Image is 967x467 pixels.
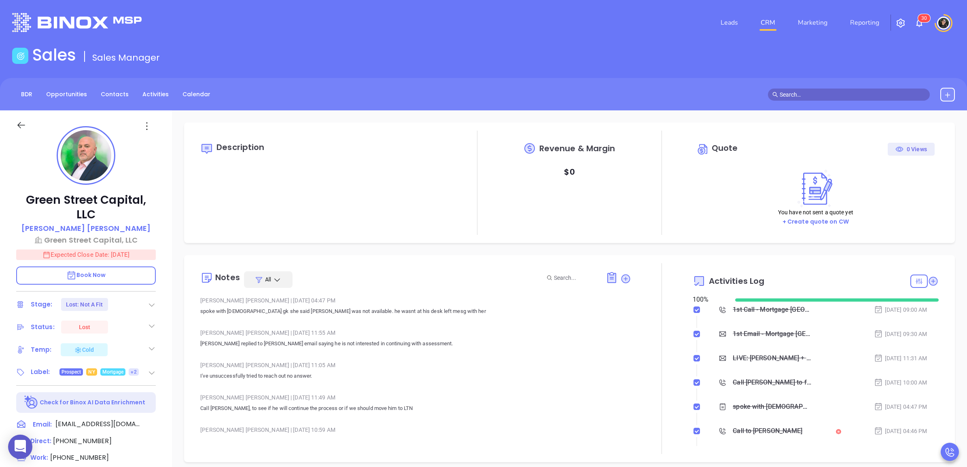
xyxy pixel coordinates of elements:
[24,395,38,410] img: Ai-Enrich-DaqCidB-.svg
[921,15,924,21] span: 3
[79,321,90,334] div: Lost
[92,51,160,64] span: Sales Manager
[896,18,906,28] img: iconSetting
[733,401,811,413] div: spoke with [DEMOGRAPHIC_DATA] gk she said [PERSON_NAME] was not available. he wasnt at his desk l...
[794,169,838,208] img: Create on CWSell
[216,142,264,153] span: Description
[41,88,92,101] a: Opportunities
[66,271,106,279] span: Book Now
[30,437,51,445] span: Direct :
[564,165,575,179] p: $ 0
[40,398,145,407] p: Check for Binox AI Data Enrichment
[74,345,94,355] div: Cold
[291,394,292,401] span: |
[21,223,151,234] p: [PERSON_NAME] [PERSON_NAME]
[61,368,81,376] span: Prospect
[733,425,802,437] div: Call to [PERSON_NAME]
[795,15,831,31] a: Marketing
[33,419,52,430] span: Email:
[200,294,631,306] div: [PERSON_NAME] [PERSON_NAME] [DATE] 04:47 PM
[783,218,849,226] a: + Create quote on CW
[709,277,764,285] span: Activities Log
[697,143,710,156] img: Circle dollar
[291,297,292,304] span: |
[21,223,151,235] a: [PERSON_NAME] [PERSON_NAME]
[88,368,95,376] span: NY
[200,371,631,381] p: I've unsuccessfully tried to reach out no answer.
[200,404,631,413] p: Call [PERSON_NAME], to see if he will continue the process or if we should move him to LTN
[717,15,741,31] a: Leads
[757,15,778,31] a: CRM
[874,378,927,387] div: [DATE] 10:00 AM
[778,208,853,217] p: You have not sent a quote yet
[55,419,140,429] span: [EMAIL_ADDRESS][DOMAIN_NAME]
[733,376,811,389] div: Call [PERSON_NAME] to follow up
[918,14,930,22] sup: 30
[539,144,615,152] span: Revenue & Margin
[874,427,927,435] div: [DATE] 04:46 PM
[554,273,597,282] input: Search...
[215,273,240,281] div: Notes
[31,344,52,356] div: Temp:
[712,142,738,154] span: Quote
[96,88,134,101] a: Contacts
[265,275,271,283] span: All
[200,424,631,436] div: [PERSON_NAME] [PERSON_NAME] [DATE] 10:59 AM
[780,90,925,99] input: Search…
[12,13,142,32] img: logo
[874,330,927,338] div: [DATE] 09:30 AM
[31,366,50,378] div: Label:
[31,321,55,333] div: Status:
[733,304,811,316] div: 1st Call - Mortgage [GEOGRAPHIC_DATA]
[291,427,292,433] span: |
[937,17,950,30] img: user
[102,368,124,376] span: Mortgage
[178,88,215,101] a: Calendar
[780,217,851,226] button: + Create quote on CW
[32,45,76,65] h1: Sales
[200,327,631,339] div: [PERSON_NAME] [PERSON_NAME] [DATE] 11:55 AM
[31,298,53,311] div: Stage:
[200,391,631,404] div: [PERSON_NAME] [PERSON_NAME] [DATE] 11:49 AM
[733,352,811,364] div: LIVE: [PERSON_NAME] + [PERSON_NAME] on The True Cost of a Data Breach
[895,143,927,156] div: 0 Views
[874,354,927,363] div: [DATE] 11:31 AM
[772,92,778,97] span: search
[200,306,631,316] p: spoke with [DEMOGRAPHIC_DATA] gk she said [PERSON_NAME] was not available. he wasnt at his desk l...
[924,15,927,21] span: 0
[16,235,156,245] a: Green Street Capital, LLC
[200,359,631,371] div: [PERSON_NAME] [PERSON_NAME] [DATE] 11:05 AM
[291,330,292,336] span: |
[16,249,156,260] p: Expected Close Date: [DATE]
[30,453,48,462] span: Work:
[61,130,111,181] img: profile-user
[847,15,882,31] a: Reporting
[200,339,631,349] p: [PERSON_NAME] replied to [PERSON_NAME] email saying he is not interested in continuing with asses...
[874,305,927,314] div: [DATE] 09:00 AM
[914,18,924,28] img: iconNotification
[66,298,103,311] div: Lost: Not A Fit
[16,88,37,101] a: BDR
[874,402,927,411] div: [DATE] 04:47 PM
[291,362,292,368] span: |
[733,328,811,340] div: 1st Email - Mortgage [GEOGRAPHIC_DATA]
[693,295,725,304] div: 100 %
[50,453,109,462] span: [PHONE_NUMBER]
[53,436,112,446] span: [PHONE_NUMBER]
[16,193,156,222] p: Green Street Capital, LLC
[131,368,136,376] span: +2
[138,88,174,101] a: Activities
